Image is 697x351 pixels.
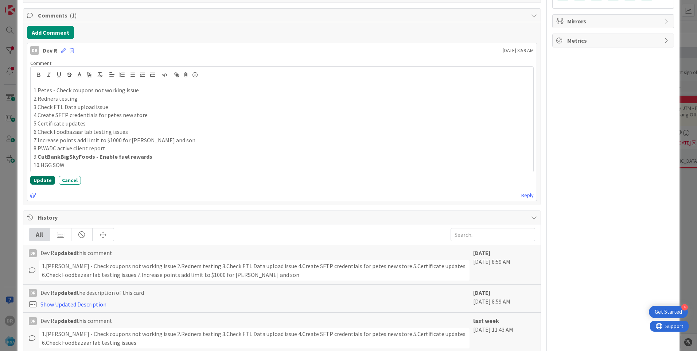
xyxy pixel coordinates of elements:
div: Open Get Started checklist, remaining modules: 4 [649,306,688,318]
span: History [38,213,527,222]
p: 8.PWADC active client report [34,144,530,153]
p: 10.HGG SOW [34,161,530,169]
p: 1.Petes - Check coupons not working issue [34,86,530,94]
b: updated [54,249,77,256]
span: [DATE] 8:59 AM [503,47,534,54]
span: Dev R this comment [40,316,112,325]
a: Reply [521,191,534,200]
b: [DATE] [473,289,490,296]
span: Dev R this comment [40,248,112,257]
div: [DATE] 11:43 AM [473,316,535,348]
span: Mirrors [567,17,661,26]
b: [DATE] [473,249,490,256]
div: DR [29,317,37,325]
span: Metrics [567,36,661,45]
button: Update [30,176,55,185]
p: 4.Create SFTP credentials for petes new store [34,111,530,119]
b: last week [473,317,499,324]
div: 4 [681,304,688,310]
b: updated [54,317,77,324]
p: 7.Increase points add limit to $1000 for [PERSON_NAME] and son [34,136,530,144]
div: [DATE] 8:59 AM [473,248,535,281]
div: [DATE] 8:59 AM [473,288,535,309]
div: DR [30,46,39,55]
div: 1.[PERSON_NAME] - Check coupons not working issue 2.Redners testing 3.Check ETL Data upload issue... [39,328,470,348]
input: Search... [451,228,535,241]
div: DR [29,249,37,257]
div: DR [29,289,37,297]
p: 9. [34,153,530,161]
button: Add Comment [27,26,74,39]
p: 6.Check Foodbazaar lab testing issues [34,128,530,136]
b: updated [54,289,77,296]
span: Support [15,1,33,10]
div: Get Started [655,308,682,316]
span: ( 1 ) [70,12,77,19]
div: 1.[PERSON_NAME] - Check coupons not working issue 2.Redners testing 3.Check ETL Data upload issue... [39,260,470,281]
p: 3.Check ETL Data upload issue [34,103,530,111]
p: 2.Redners testing [34,94,530,103]
div: Dev R [43,46,57,55]
div: All [29,228,50,241]
a: Show Updated Description [40,301,106,308]
button: Cancel [59,176,81,185]
span: Dev R the description of this card [40,288,144,297]
span: Comments [38,11,527,20]
p: 5.Certificate updates [34,119,530,128]
span: Comment [30,60,51,66]
strong: CutBankBigSkyFoods - Enable fuel rewards [38,153,152,160]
